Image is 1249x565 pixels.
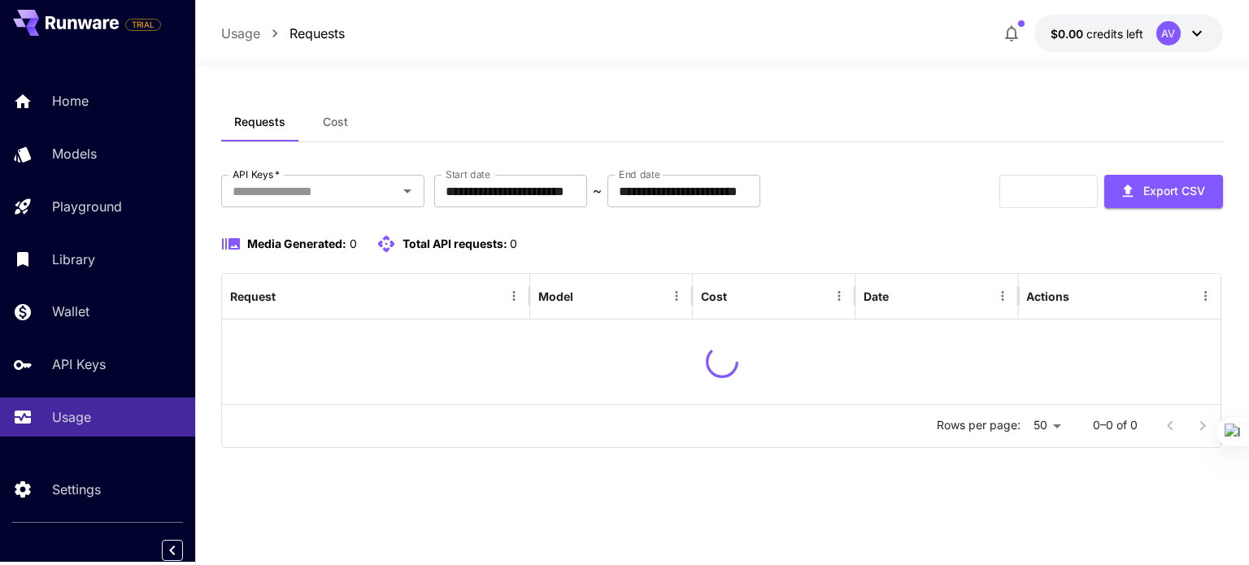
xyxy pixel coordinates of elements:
[52,302,89,321] p: Wallet
[403,237,507,250] span: Total API requests:
[174,536,195,565] div: Collapse sidebar
[665,285,688,307] button: Menu
[1156,21,1181,46] div: AV
[729,285,751,307] button: Sort
[701,289,727,303] div: Cost
[323,115,348,129] span: Cost
[52,407,91,427] p: Usage
[162,540,183,561] button: Collapse sidebar
[125,15,161,34] span: Add your payment card to enable full platform functionality.
[52,250,95,269] p: Library
[233,167,280,181] label: API Keys
[247,237,346,250] span: Media Generated:
[446,167,490,181] label: Start date
[277,285,300,307] button: Sort
[890,285,913,307] button: Sort
[1034,15,1223,52] button: $0.00AV
[538,289,573,303] div: Model
[1051,27,1086,41] span: $0.00
[1093,417,1138,433] p: 0–0 of 0
[52,144,97,163] p: Models
[52,354,106,374] p: API Keys
[126,19,160,31] span: TRIAL
[1104,175,1223,208] button: Export CSV
[619,167,659,181] label: End date
[221,24,260,43] a: Usage
[828,285,851,307] button: Menu
[503,285,525,307] button: Menu
[864,289,889,303] div: Date
[289,24,345,43] a: Requests
[991,285,1014,307] button: Menu
[52,480,101,499] p: Settings
[937,417,1021,433] p: Rows per page:
[234,115,285,129] span: Requests
[230,289,276,303] div: Request
[593,181,602,201] p: ~
[52,197,122,216] p: Playground
[510,237,517,250] span: 0
[1026,289,1069,303] div: Actions
[575,285,598,307] button: Sort
[52,91,89,111] p: Home
[396,180,419,202] button: Open
[1086,27,1143,41] span: credits left
[1027,414,1067,437] div: 50
[221,24,345,43] nav: breadcrumb
[350,237,357,250] span: 0
[1194,285,1216,307] button: Menu
[1051,25,1143,42] div: $0.00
